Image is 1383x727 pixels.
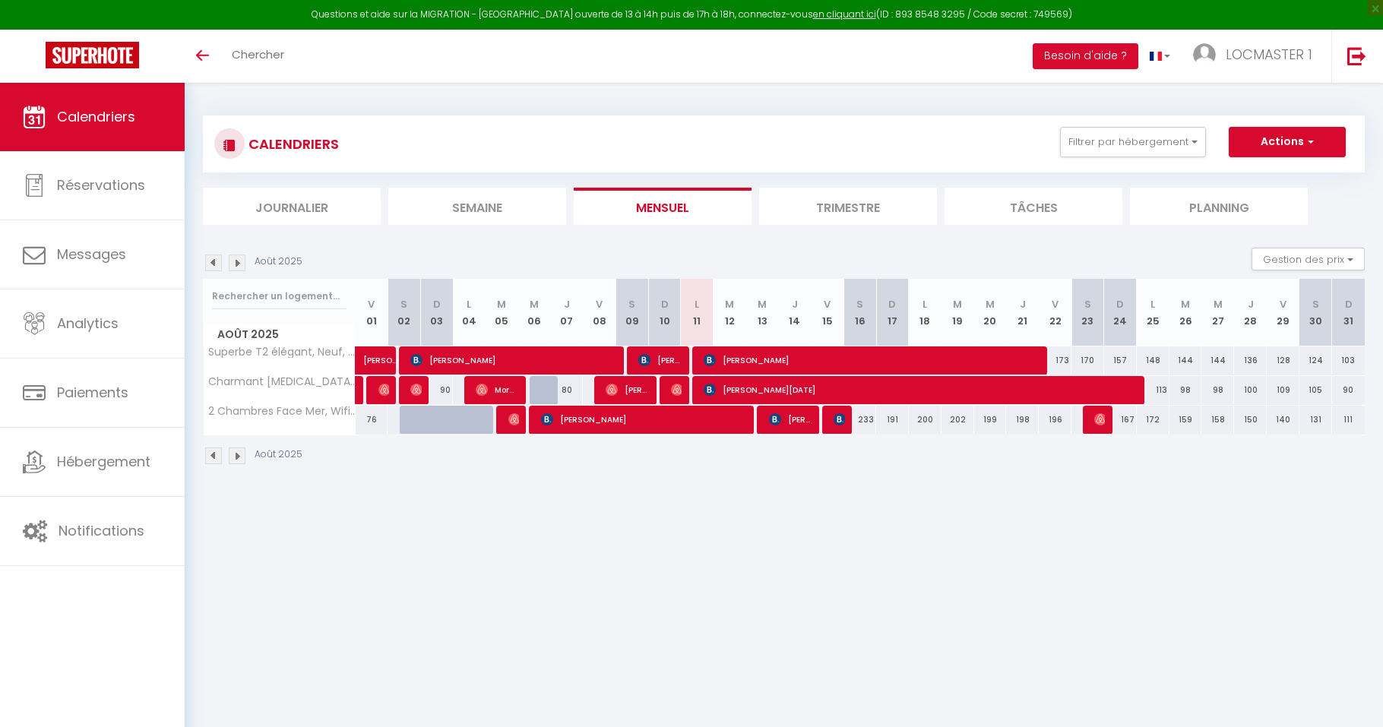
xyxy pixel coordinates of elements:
div: 80 [551,376,584,404]
div: 196 [1039,406,1071,434]
span: Hébergement [57,452,150,471]
abbr: L [467,297,471,311]
abbr: V [824,297,831,311]
span: [PERSON_NAME][DATE] [704,375,1139,404]
div: 170 [1071,346,1104,375]
abbr: S [628,297,635,311]
button: Gestion des prix [1252,248,1365,270]
div: 191 [876,406,909,434]
abbr: J [1020,297,1026,311]
input: Rechercher un logement... [212,283,347,310]
div: 150 [1234,406,1267,434]
span: Analytics [57,314,119,333]
th: 30 [1299,279,1332,346]
span: Août 2025 [204,324,355,346]
div: 113 [1137,376,1169,404]
abbr: V [368,297,375,311]
th: 29 [1267,279,1299,346]
div: 90 [420,376,453,404]
li: Tâches [945,188,1122,225]
div: 128 [1267,346,1299,375]
abbr: S [400,297,407,311]
img: Super Booking [46,42,139,68]
abbr: M [986,297,995,311]
span: [PERSON_NAME] [378,375,389,404]
div: 136 [1234,346,1267,375]
div: 199 [974,406,1007,434]
abbr: S [856,297,863,311]
span: Superbe T2 élégant, Neuf, Parking [206,346,358,358]
span: [PERSON_NAME] [410,375,421,404]
th: 02 [388,279,420,346]
a: ... LOCMASTER 1 [1182,30,1331,83]
abbr: M [1181,297,1190,311]
th: 17 [876,279,909,346]
th: 08 [583,279,616,346]
span: 2 Chambres Face Mer, Wifi & Linge | Cuisine équipé [206,406,358,417]
div: 144 [1169,346,1202,375]
th: 28 [1234,279,1267,346]
span: Morgane Le [476,375,519,404]
span: [PERSON_NAME] [508,405,519,434]
div: 158 [1201,406,1234,434]
th: 24 [1104,279,1137,346]
th: 16 [843,279,876,346]
abbr: S [1084,297,1091,311]
div: 111 [1332,406,1365,434]
a: Chercher [220,30,296,83]
div: 198 [1006,406,1039,434]
th: 12 [714,279,746,346]
abbr: M [758,297,767,311]
li: Mensuel [574,188,752,225]
abbr: V [1280,297,1286,311]
abbr: V [1052,297,1059,311]
span: Messages [57,245,126,264]
th: 26 [1169,279,1202,346]
div: 131 [1299,406,1332,434]
th: 22 [1039,279,1071,346]
abbr: D [661,297,669,311]
abbr: D [433,297,441,311]
abbr: L [695,297,699,311]
span: Réservations [57,175,145,194]
button: Filtrer par hébergement [1060,127,1206,157]
th: 05 [486,279,518,346]
div: 90 [1332,376,1365,404]
span: Calendriers [57,107,135,126]
abbr: L [923,297,927,311]
th: 09 [616,279,648,346]
div: 109 [1267,376,1299,404]
div: 140 [1267,406,1299,434]
a: [PERSON_NAME] [356,346,388,375]
li: Planning [1130,188,1308,225]
div: 173 [1039,346,1071,375]
h3: CALENDRIERS [245,127,339,161]
th: 06 [518,279,551,346]
th: 19 [942,279,974,346]
span: LOCMASTER 1 [1226,45,1312,64]
abbr: D [1116,297,1124,311]
span: Paiements [57,383,128,402]
span: [PERSON_NAME] [410,346,617,375]
abbr: D [1345,297,1353,311]
abbr: J [1248,297,1254,311]
button: Besoin d'aide ? [1033,43,1138,69]
div: 144 [1201,346,1234,375]
span: [PERSON_NAME] [769,405,812,434]
abbr: V [596,297,603,311]
div: 105 [1299,376,1332,404]
abbr: M [725,297,734,311]
span: [PERSON_NAME] [834,405,844,434]
div: 159 [1169,406,1202,434]
span: [PERSON_NAME] [671,375,682,404]
li: Semaine [388,188,566,225]
div: 103 [1332,346,1365,375]
th: 03 [420,279,453,346]
div: 98 [1169,376,1202,404]
th: 23 [1071,279,1104,346]
th: 04 [453,279,486,346]
th: 14 [778,279,811,346]
div: 157 [1104,346,1137,375]
div: 124 [1299,346,1332,375]
abbr: M [1214,297,1223,311]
